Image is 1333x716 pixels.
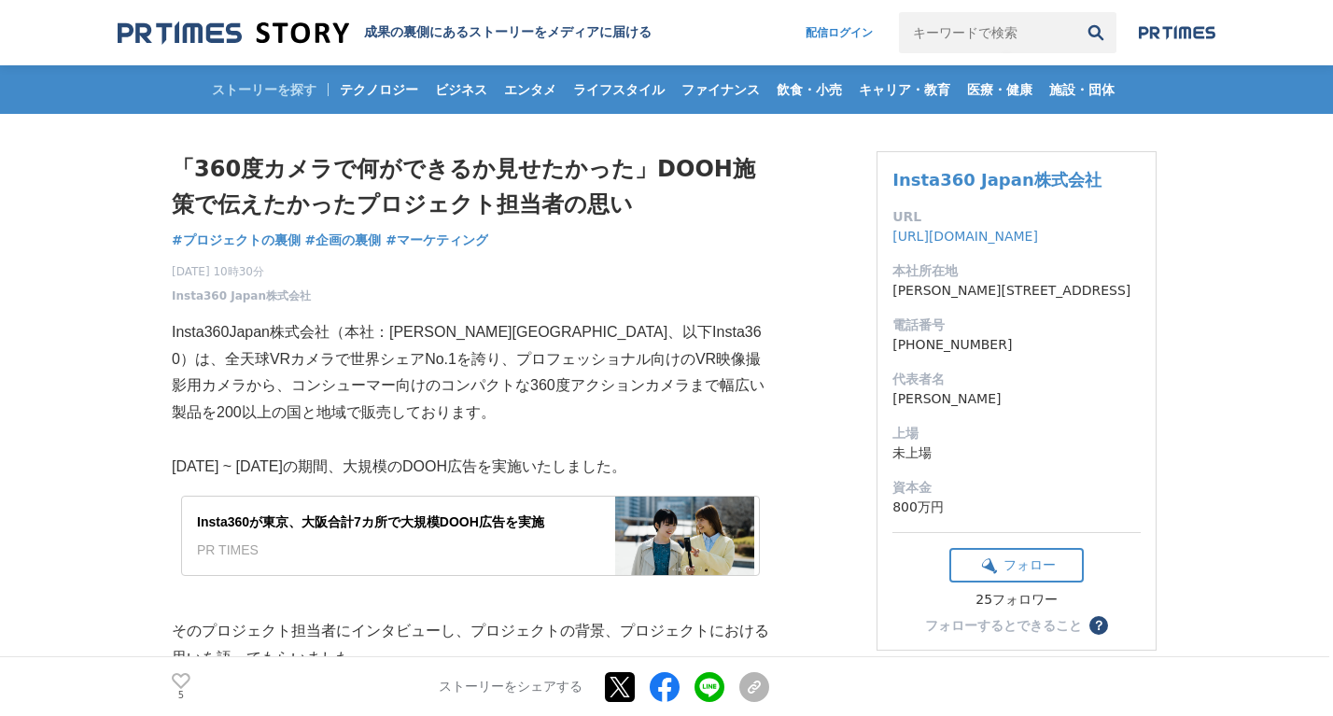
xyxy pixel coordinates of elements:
a: ビジネス [428,65,495,114]
span: キャリア・教育 [851,81,958,98]
a: Insta360 Japan株式会社 [172,288,311,304]
p: Insta360Japan株式会社（本社：[PERSON_NAME][GEOGRAPHIC_DATA]、以下Insta360）は、全天球VRカメラで世界シェアNo.1を誇り、プロフェッショナル向... [172,319,769,427]
a: 飲食・小売 [769,65,849,114]
a: [URL][DOMAIN_NAME] [892,229,1038,244]
input: キーワードで検索 [899,12,1075,53]
a: 配信ログイン [787,12,891,53]
img: 成果の裏側にあるストーリーをメディアに届ける [118,21,349,46]
dd: 未上場 [892,443,1141,463]
p: 5 [172,691,190,700]
dt: URL [892,207,1141,227]
p: [DATE] ~ [DATE]の期間、大規模のDOOH広告を実施いたしました。 [172,454,769,481]
button: フォロー [949,548,1084,583]
a: ライフスタイル [566,65,672,114]
h1: 「360度カメラで何ができるか見せたかった」DOOH施策で伝えたかったプロジェクト担当者の思い [172,151,769,223]
a: 成果の裏側にあるストーリーをメディアに届ける 成果の裏側にあるストーリーをメディアに届ける [118,21,652,46]
dt: 電話番号 [892,316,1141,335]
span: エンタメ [497,81,564,98]
span: ライフスタイル [566,81,672,98]
div: 25フォロワー [949,592,1084,609]
a: テクノロジー [332,65,426,114]
span: #プロジェクトの裏側 [172,232,301,248]
img: prtimes [1139,25,1215,40]
dt: 上場 [892,424,1141,443]
dd: [PERSON_NAME][STREET_ADDRESS] [892,281,1141,301]
a: #プロジェクトの裏側 [172,231,301,250]
a: ファイナンス [674,65,767,114]
span: ファイナンス [674,81,767,98]
dt: 代表者名 [892,370,1141,389]
span: ビジネス [428,81,495,98]
a: エンタメ [497,65,564,114]
dt: 本社所在地 [892,261,1141,281]
div: PR TIMES [197,540,595,560]
span: テクノロジー [332,81,426,98]
a: キャリア・教育 [851,65,958,114]
span: [DATE] 10時30分 [172,263,311,280]
a: 医療・健康 [960,65,1040,114]
p: そのプロジェクト担当者にインタビューし、プロジェクトの背景、プロジェクトにおける思いを語ってもらいました。 [172,618,769,672]
dd: [PHONE_NUMBER] [892,335,1141,355]
button: ？ [1089,616,1108,635]
a: Insta360 Japan株式会社 [892,170,1101,190]
h2: 成果の裏側にあるストーリーをメディアに届ける [364,24,652,41]
span: 飲食・小売 [769,81,849,98]
a: #マーケティング [386,231,488,250]
span: 医療・健康 [960,81,1040,98]
span: #企画の裏側 [305,232,382,248]
a: #企画の裏側 [305,231,382,250]
div: Insta360が東京、大阪合計7カ所で大規模DOOH広告を実施 [197,512,595,532]
dd: 800万円 [892,498,1141,517]
button: 検索 [1075,12,1116,53]
span: ？ [1092,619,1105,632]
a: 施設・団体 [1042,65,1122,114]
dd: [PERSON_NAME] [892,389,1141,409]
span: 施設・団体 [1042,81,1122,98]
p: ストーリーをシェアする [439,679,582,695]
dt: 資本金 [892,478,1141,498]
div: フォローするとできること [925,619,1082,632]
span: #マーケティング [386,232,488,248]
a: Insta360が東京、大阪合計7カ所で大規模DOOH広告を実施PR TIMES [181,496,760,577]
